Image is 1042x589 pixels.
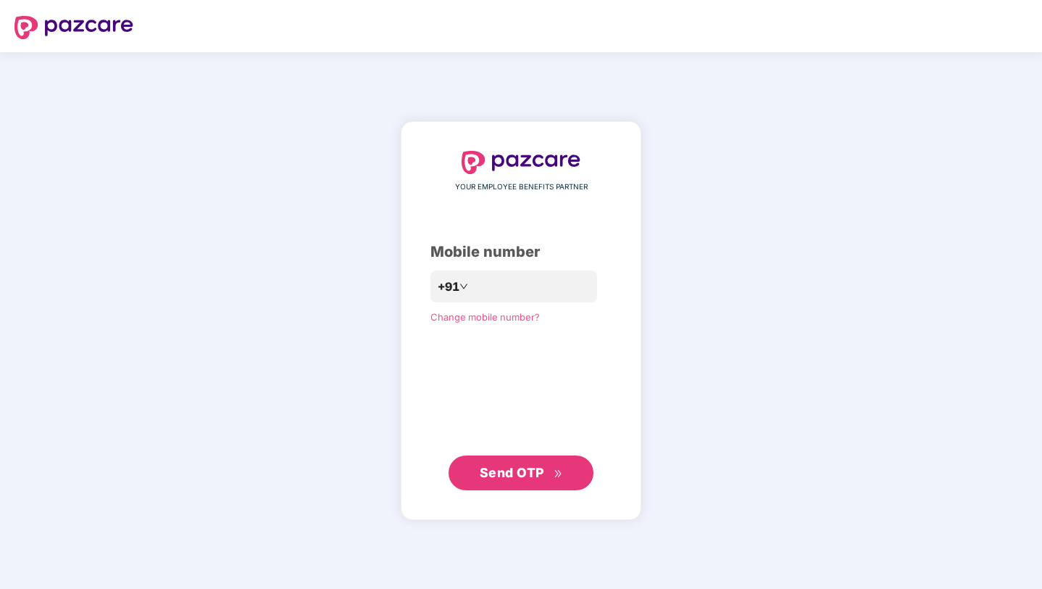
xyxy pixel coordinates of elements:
[462,151,580,174] img: logo
[430,241,612,263] div: Mobile number
[430,311,540,323] a: Change mobile number?
[449,456,593,490] button: Send OTPdouble-right
[455,181,588,193] span: YOUR EMPLOYEE BENEFITS PARTNER
[554,469,563,479] span: double-right
[438,278,459,296] span: +91
[480,465,544,480] span: Send OTP
[459,282,468,291] span: down
[14,16,133,39] img: logo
